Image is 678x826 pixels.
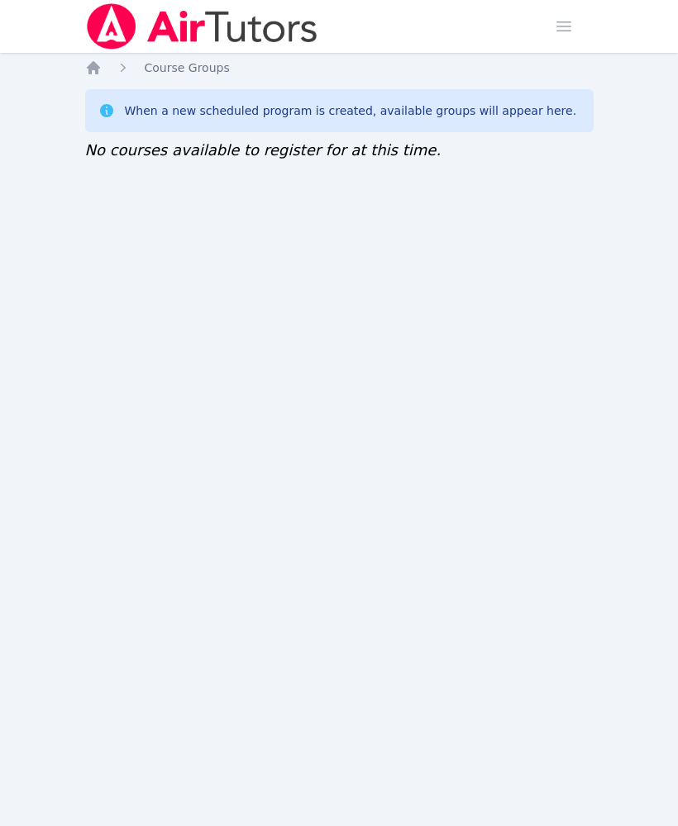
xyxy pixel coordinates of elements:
[85,141,442,159] span: No courses available to register for at this time.
[145,61,230,74] span: Course Groups
[125,102,577,119] div: When a new scheduled program is created, available groups will appear here.
[85,3,319,50] img: Air Tutors
[85,59,594,76] nav: Breadcrumb
[145,59,230,76] a: Course Groups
